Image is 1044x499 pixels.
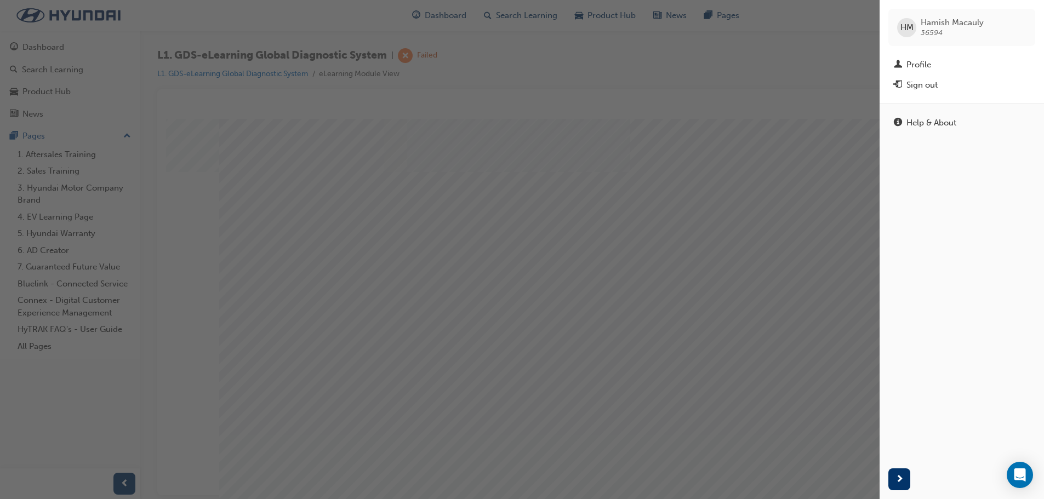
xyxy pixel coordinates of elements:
div: Help & About [906,117,956,129]
span: man-icon [894,60,902,70]
a: Profile [888,55,1035,75]
div: Sign out [906,79,938,91]
div: Open Intercom Messenger [1007,462,1033,488]
span: info-icon [894,118,902,128]
a: Help & About [888,113,1035,133]
span: next-icon [895,473,904,486]
span: 36594 [921,28,943,37]
button: Sign out [888,75,1035,95]
span: exit-icon [894,81,902,90]
div: Profile [906,59,931,71]
span: Hamish Macauly [921,18,984,27]
span: HM [900,21,914,34]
